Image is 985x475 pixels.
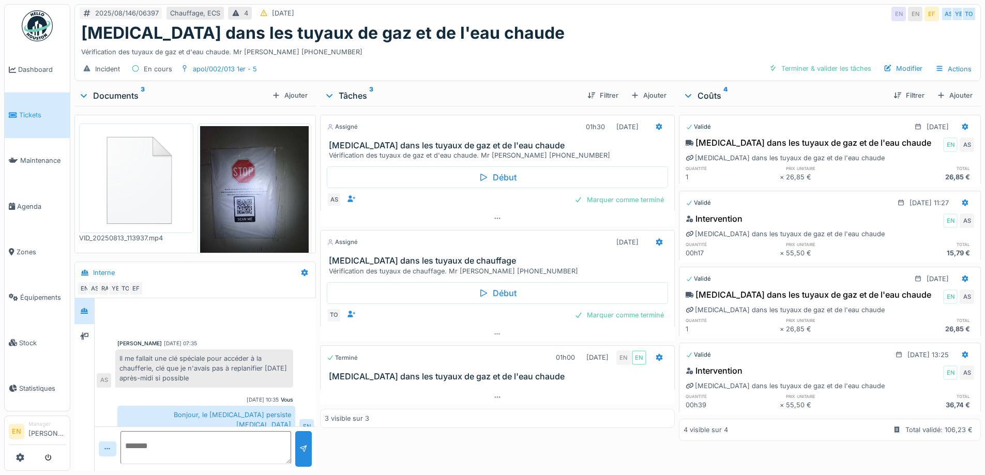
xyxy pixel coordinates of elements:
[329,266,670,276] div: Vérification des tuyaux de chauffage. Mr [PERSON_NAME] [PHONE_NUMBER]
[686,248,780,258] div: 00h17
[889,88,929,102] div: Filtrer
[95,64,120,74] div: Incident
[780,400,786,410] div: ×
[18,65,66,74] span: Dashboard
[98,281,112,296] div: RA
[686,393,780,400] h6: quantité
[943,213,958,228] div: EN
[686,350,711,359] div: Validé
[28,420,66,428] div: Manager
[686,153,885,163] div: [MEDICAL_DATA] dans les tuyaux de gaz et de l'eau chaude
[108,281,123,296] div: YE
[329,256,670,266] h3: [MEDICAL_DATA] dans les tuyaux de chauffage
[329,150,670,160] div: Vérification des tuyaux de gaz et d'eau chaude. Mr [PERSON_NAME] [PHONE_NUMBER]
[686,400,780,410] div: 00h39
[9,420,66,445] a: EN Manager[PERSON_NAME]
[327,308,341,323] div: TO
[556,353,575,362] div: 01h00
[780,324,786,334] div: ×
[786,324,880,334] div: 26,85 €
[686,274,711,283] div: Validé
[87,281,102,296] div: AS
[927,274,949,284] div: [DATE]
[616,350,631,365] div: EN
[164,340,197,347] div: [DATE] 07:35
[79,233,193,243] div: VID_20250813_113937.mp4
[583,88,623,102] div: Filtrer
[931,62,976,76] div: Actions
[81,23,565,43] h1: [MEDICAL_DATA] dans les tuyaux de gaz et de l'eau chaude
[686,364,742,377] div: Intervention
[95,8,159,18] div: 2025/08/146/06397
[570,308,668,322] div: Marquer comme terminé
[686,172,780,182] div: 1
[686,317,780,324] h6: quantité
[369,89,373,102] sup: 3
[880,248,974,258] div: 15,79 €
[943,289,958,304] div: EN
[570,193,668,207] div: Marquer comme terminé
[5,320,70,365] a: Stock
[880,324,974,334] div: 26,85 €
[20,156,66,165] span: Maintenance
[268,88,312,102] div: Ajouter
[5,183,70,229] a: Agenda
[170,8,220,18] div: Chauffage, ECS
[141,89,145,102] sup: 3
[19,338,66,348] span: Stock
[77,281,92,296] div: EN
[616,122,639,132] div: [DATE]
[327,166,668,188] div: Début
[910,198,949,208] div: [DATE] 11:27
[9,424,24,439] li: EN
[324,89,579,102] div: Tâches
[586,353,609,362] div: [DATE]
[20,293,66,302] span: Équipements
[19,384,66,393] span: Statistiques
[244,8,248,18] div: 4
[686,288,931,301] div: [MEDICAL_DATA] dans les tuyaux de gaz et de l'eau chaude
[632,350,646,365] div: EN
[686,198,711,207] div: Validé
[683,89,885,102] div: Coûts
[927,122,949,132] div: [DATE]
[118,281,133,296] div: TO
[905,425,973,435] div: Total validé: 106,23 €
[960,365,974,380] div: AS
[117,406,295,434] div: Bonjour, le [MEDICAL_DATA] persiste [MEDICAL_DATA]
[891,7,906,21] div: EN
[786,393,880,400] h6: prix unitaire
[960,289,974,304] div: AS
[117,340,162,347] div: [PERSON_NAME]
[327,238,358,247] div: Assigné
[880,172,974,182] div: 26,85 €
[327,122,358,131] div: Assigné
[247,396,279,404] div: [DATE] 10:35
[17,202,66,211] span: Agenda
[5,47,70,93] a: Dashboard
[880,393,974,400] h6: total
[28,420,66,442] li: [PERSON_NAME]
[272,8,294,18] div: [DATE]
[941,7,956,21] div: AS
[5,93,70,138] a: Tickets
[144,64,172,74] div: En cours
[327,354,358,362] div: Terminé
[616,237,639,247] div: [DATE]
[686,305,885,315] div: [MEDICAL_DATA] dans les tuyaux de gaz et de l'eau chaude
[97,373,111,388] div: AS
[786,317,880,324] h6: prix unitaire
[325,413,369,423] div: 3 visible sur 3
[129,281,143,296] div: EF
[786,165,880,172] h6: prix unitaire
[686,241,780,248] h6: quantité
[327,282,668,304] div: Début
[5,138,70,183] a: Maintenance
[880,241,974,248] h6: total
[684,425,728,435] div: 4 visible sur 4
[933,88,977,102] div: Ajouter
[686,229,885,239] div: [MEDICAL_DATA] dans les tuyaux de gaz et de l'eau chaude
[329,141,670,150] h3: [MEDICAL_DATA] dans les tuyaux de gaz et de l'eau chaude
[686,136,931,149] div: [MEDICAL_DATA] dans les tuyaux de gaz et de l'eau chaude
[962,7,976,21] div: TO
